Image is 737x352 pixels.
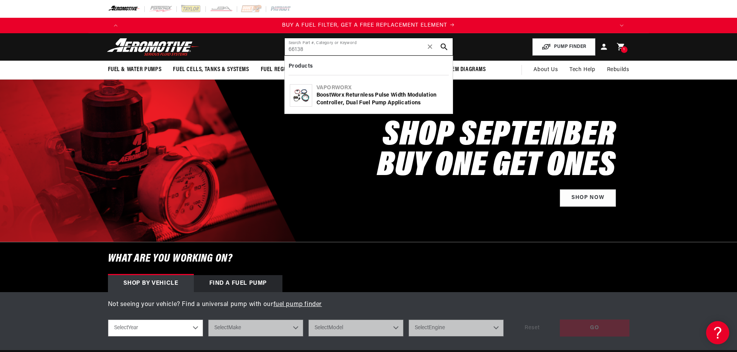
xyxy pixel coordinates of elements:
summary: Tech Help [564,61,601,79]
a: fuel pump finder [274,301,322,308]
slideshow-component: Translation missing: en.sections.announcements.announcement_bar [89,18,649,33]
select: Model [308,320,404,337]
a: Shop Now [560,189,616,207]
span: 1 [623,46,625,53]
div: 2 of 4 [123,21,614,30]
div: Find a Fuel Pump [194,275,283,292]
button: Translation missing: en.sections.announcements.previous_announcement [108,18,123,33]
img: BoostWorx Returnless Pulse Width Modulation Controller, Dual Fuel Pump Applications [290,88,312,103]
h6: What are you working on? [89,242,649,275]
div: Announcement [123,21,614,30]
summary: Fuel & Water Pumps [102,61,168,79]
select: Make [208,320,303,337]
span: System Diagrams [440,66,486,74]
button: Translation missing: en.sections.announcements.next_announcement [614,18,629,33]
div: VaporWorx [316,84,448,92]
span: Fuel Regulators [261,66,306,74]
a: BUY A FUEL FILTER, GET A FREE REPLACEMENT ELEMENT [123,21,614,30]
img: Aeromotive [105,38,202,56]
span: Fuel Cells, Tanks & Systems [173,66,249,74]
summary: Rebuilds [601,61,635,79]
button: PUMP FINDER [532,38,595,56]
p: Not seeing your vehicle? Find a universal pump with our [108,300,629,310]
div: Shop by vehicle [108,275,194,292]
summary: Fuel Regulators [255,61,312,79]
b: Products [289,63,313,69]
button: search button [436,38,453,55]
span: Fuel & Water Pumps [108,66,162,74]
h2: SHOP SEPTEMBER BUY ONE GET ONES [377,121,616,182]
span: About Us [534,67,558,73]
select: Year [108,320,203,337]
span: Rebuilds [607,66,629,74]
summary: System Diagrams [434,61,492,79]
span: ✕ [427,41,434,53]
span: Tech Help [569,66,595,74]
div: BoostWorx Returnless Pulse Width Modulation Controller, Dual Fuel Pump Applications [316,92,448,107]
select: Engine [409,320,504,337]
input: Search by Part Number, Category or Keyword [285,38,453,55]
span: BUY A FUEL FILTER, GET A FREE REPLACEMENT ELEMENT [282,22,447,28]
summary: Fuel Cells, Tanks & Systems [167,61,255,79]
a: About Us [528,61,564,79]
